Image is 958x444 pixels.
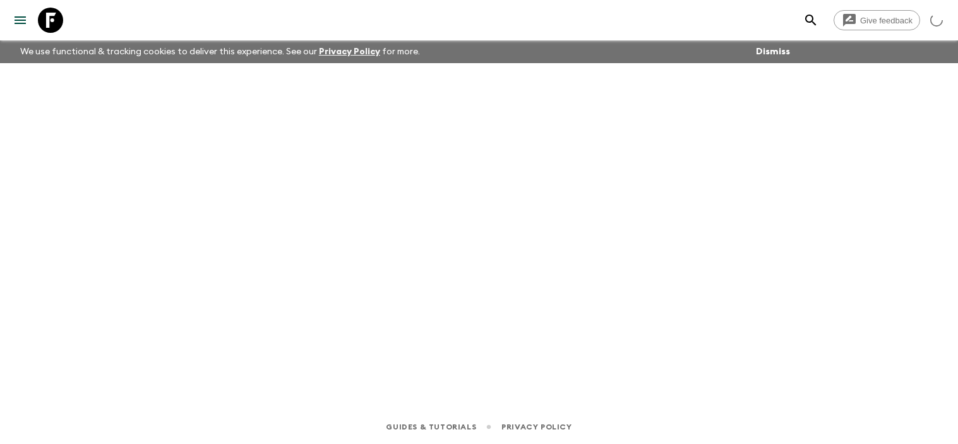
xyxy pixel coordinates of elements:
a: Guides & Tutorials [386,420,476,434]
span: Give feedback [853,16,919,25]
p: We use functional & tracking cookies to deliver this experience. See our for more. [15,40,425,63]
a: Privacy Policy [501,420,572,434]
a: Give feedback [834,10,920,30]
button: Dismiss [753,43,793,61]
a: Privacy Policy [319,47,380,56]
button: menu [8,8,33,33]
button: search adventures [798,8,823,33]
